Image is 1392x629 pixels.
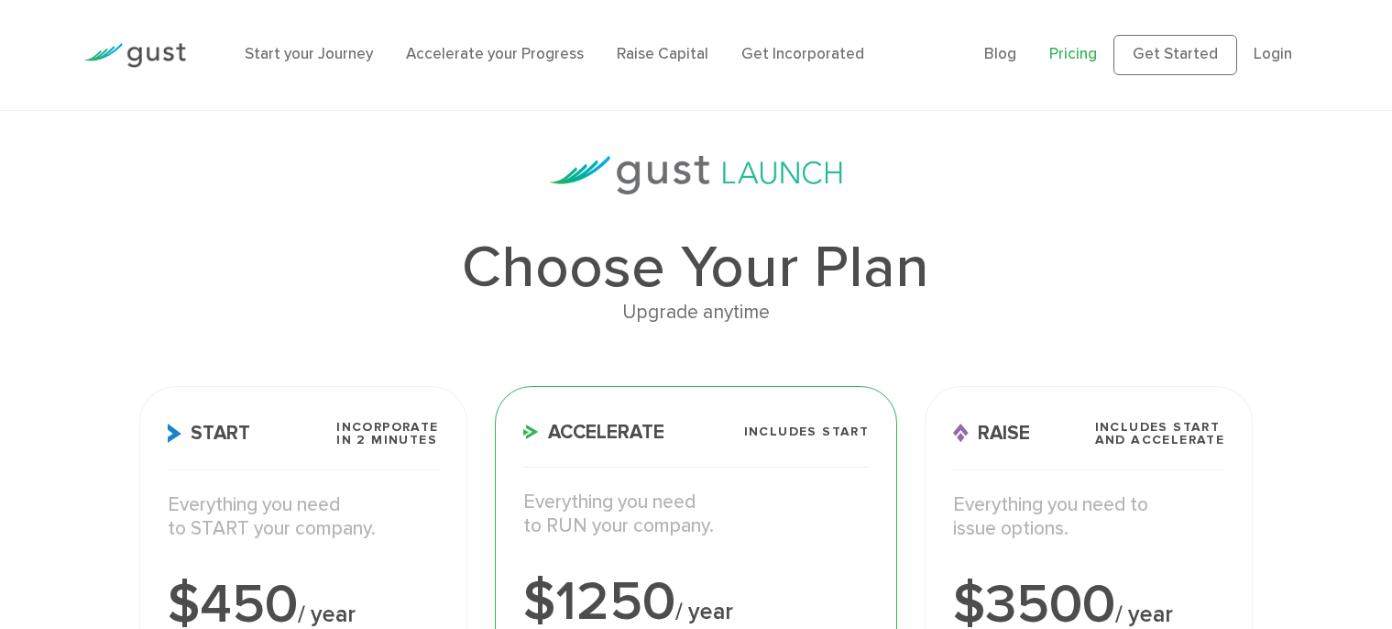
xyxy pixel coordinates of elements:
a: Get Incorporated [741,45,864,63]
span: Start [168,424,250,443]
span: Includes START and ACCELERATE [1095,421,1225,447]
span: Accelerate [523,423,664,442]
a: Pricing [1049,45,1097,63]
img: gust-launch-logos.svg [549,156,842,194]
p: Everything you need to issue options. [953,493,1224,542]
span: Incorporate in 2 Minutes [336,421,438,447]
p: Everything you need to START your company. [168,493,439,542]
span: / year [1115,601,1173,628]
img: Gust Logo [83,43,186,68]
a: Login [1254,45,1292,63]
div: Upgrade anytime [139,297,1254,328]
a: Get Started [1113,35,1237,75]
a: Accelerate your Progress [406,45,584,63]
p: Everything you need to RUN your company. [523,491,870,539]
a: Raise Capital [617,45,708,63]
img: Start Icon X2 [168,424,181,443]
span: / year [298,601,356,628]
h1: Choose Your Plan [139,238,1254,297]
img: Accelerate Icon [523,425,539,439]
span: / year [675,598,733,625]
a: Blog [984,45,1016,63]
a: Start your Journey [245,45,373,63]
img: Raise Icon [953,424,969,443]
span: Raise [953,424,1030,443]
span: Includes START [744,425,870,438]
